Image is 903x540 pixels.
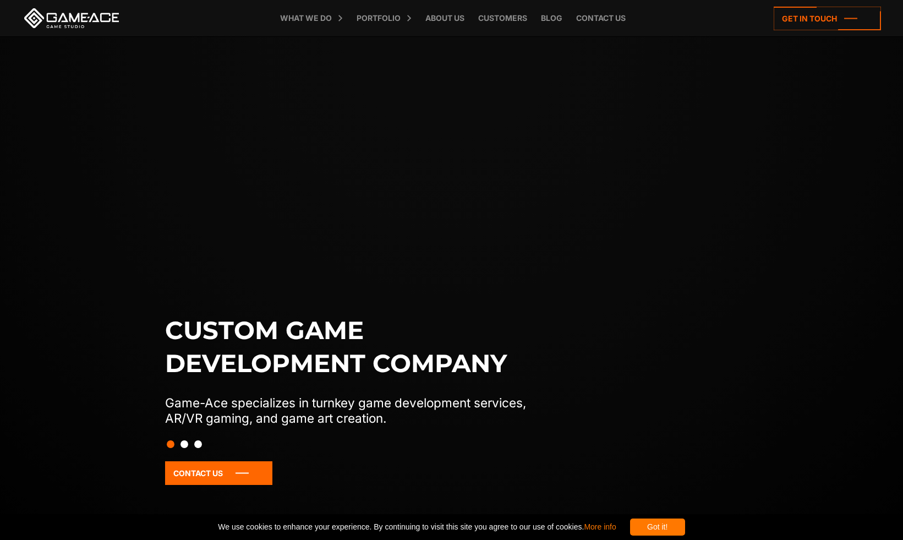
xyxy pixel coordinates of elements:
button: Slide 1 [167,435,174,454]
span: We use cookies to enhance your experience. By continuing to visit this site you agree to our use ... [218,519,616,536]
button: Slide 3 [194,435,202,454]
p: Game-Ace specializes in turnkey game development services, AR/VR gaming, and game art creation. [165,395,549,426]
a: Get in touch [774,7,881,30]
a: More info [584,522,616,531]
h1: Custom game development company [165,314,549,380]
button: Slide 2 [180,435,188,454]
a: Contact Us [165,461,272,485]
div: Got it! [630,519,685,536]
